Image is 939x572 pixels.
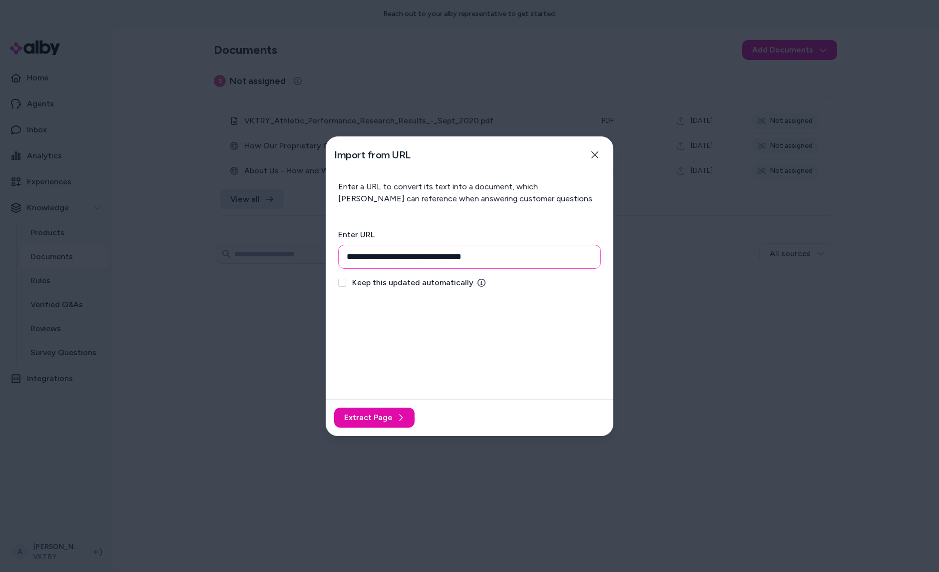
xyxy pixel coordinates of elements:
span: Extract Page [344,412,393,424]
h2: Import from URL [334,148,411,162]
span: Keep this updated automatically [352,277,473,289]
button: Extract Page [334,408,415,428]
label: Enter URL [338,230,375,239]
p: Enter a URL to convert its text into a document, which [PERSON_NAME] can reference when answering... [338,181,601,205]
